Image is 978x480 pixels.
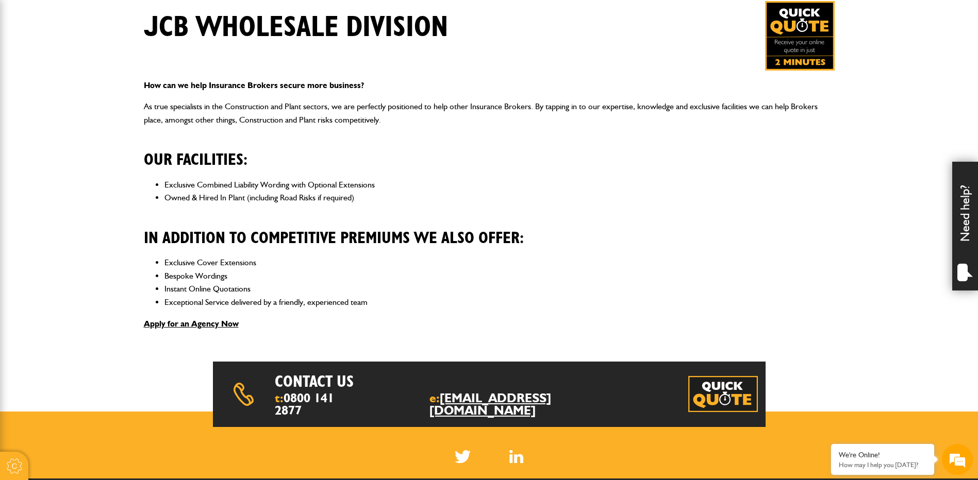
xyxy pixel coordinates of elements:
img: Quick Quote [765,1,835,71]
img: Linked In [509,450,523,463]
div: Minimize live chat window [169,5,194,30]
h2: In addition to competitive premiums we also offer: [144,213,835,248]
div: Chat with us now [54,58,173,71]
p: How may I help you today? [839,461,926,469]
textarea: Type your message and hit 'Enter' [13,186,188,308]
img: Quick Quote [688,376,758,412]
li: Owned & Hired In Plant (including Road Risks if required) [164,191,835,204]
input: Enter your last name [13,95,188,118]
a: Get your insurance quote in just 2-minutes [688,376,758,412]
a: [EMAIL_ADDRESS][DOMAIN_NAME] [429,390,551,418]
li: Exclusive Combined Liability Wording with Optional Extensions [164,178,835,192]
span: t: [275,392,343,417]
img: d_20077148190_company_1631870298795_20077148190 [18,57,43,72]
li: Exclusive Cover Extensions [164,256,835,269]
li: Bespoke Wordings [164,269,835,283]
input: Enter your phone number [13,156,188,179]
p: How can we help Insurance Brokers secure more business? [144,79,835,92]
span: e: [429,392,603,417]
li: Instant Online Quotations [164,282,835,296]
a: Get your insurance quote in just 2-minutes [765,1,835,71]
em: Start Chat [140,317,187,331]
h2: Our facilities: [144,134,835,169]
div: Need help? [952,162,978,290]
div: We're Online! [839,451,926,459]
h1: JCB Wholesale Division [144,10,448,45]
p: As true specialists in the Construction and Plant sectors, we are perfectly positioned to help ot... [144,100,835,126]
a: Apply for an Agency Now [144,319,239,329]
li: Exceptional Service delivered by a friendly, experienced team [164,296,835,309]
a: 0800 141 2877 [275,390,334,418]
img: Twitter [455,450,471,463]
input: Enter your email address [13,126,188,148]
h2: Contact us [275,372,517,391]
a: LinkedIn [509,450,523,463]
